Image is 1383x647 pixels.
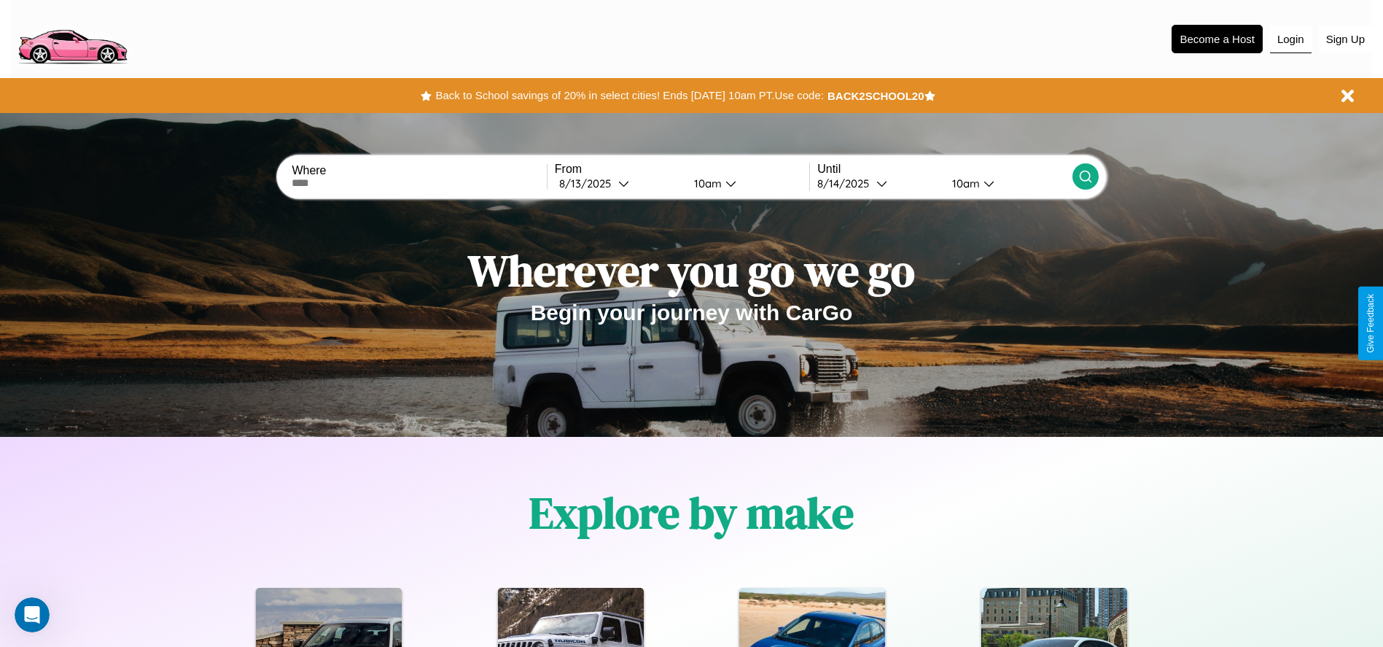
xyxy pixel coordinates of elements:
label: Until [817,163,1072,176]
b: BACK2SCHOOL20 [827,90,924,102]
div: 8 / 13 / 2025 [559,177,618,190]
div: 10am [945,177,983,190]
button: 10am [682,176,810,191]
div: 10am [687,177,725,190]
button: Back to School savings of 20% in select cities! Ends [DATE] 10am PT.Use code: [432,85,827,106]
button: Login [1270,26,1312,53]
button: 8/13/2025 [555,176,682,191]
button: Become a Host [1172,25,1263,53]
iframe: Intercom live chat [15,597,50,632]
button: 10am [940,176,1072,191]
button: Sign Up [1319,26,1372,53]
label: From [555,163,809,176]
h1: Explore by make [529,483,854,543]
div: Give Feedback [1366,294,1376,353]
label: Where [292,164,546,177]
div: 8 / 14 / 2025 [817,177,876,190]
img: logo [11,7,133,68]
